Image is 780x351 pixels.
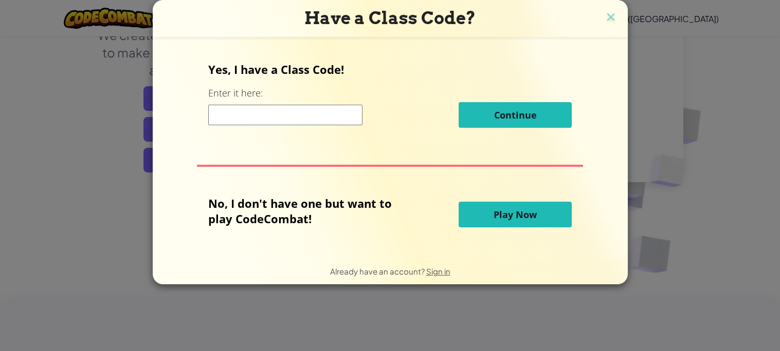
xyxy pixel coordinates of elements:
[426,266,450,276] a: Sign in
[459,102,572,128] button: Continue
[208,62,572,77] p: Yes, I have a Class Code!
[304,8,476,28] span: Have a Class Code?
[459,202,572,227] button: Play Now
[494,109,537,121] span: Continue
[208,87,263,100] label: Enter it here:
[494,208,537,221] span: Play Now
[330,266,426,276] span: Already have an account?
[604,10,618,26] img: close icon
[208,196,407,226] p: No, I don't have one but want to play CodeCombat!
